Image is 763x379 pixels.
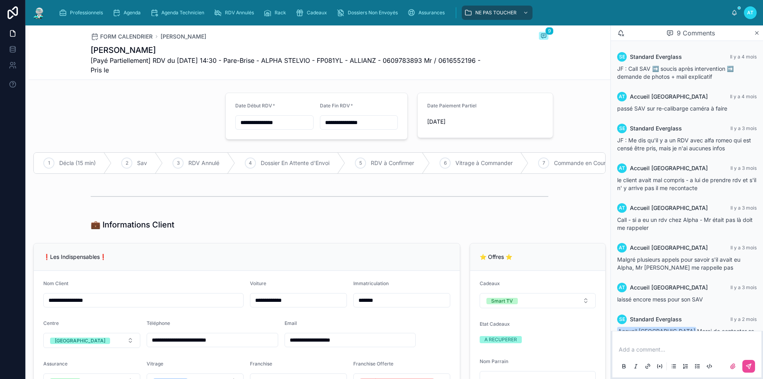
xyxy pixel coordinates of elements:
a: Professionnels [56,6,108,20]
span: 9 Comments [677,28,715,38]
span: ⭐ Offres ⭐ [480,253,512,260]
span: Accueil [GEOGRAPHIC_DATA] [630,244,708,252]
span: SE [619,316,625,323]
span: AT [619,93,625,100]
img: App logo [32,6,46,19]
span: Email [285,320,297,326]
span: Rack [275,10,286,16]
a: Agenda Technicien [148,6,210,20]
div: A RECUPERER [484,336,517,343]
span: SE [619,54,625,60]
span: RDV à Confirmer [371,159,414,167]
span: AT [619,165,625,171]
span: Commande en Cours [554,159,608,167]
span: NE PAS TOUCHER [475,10,517,16]
span: Agenda [124,10,141,16]
span: Immatriculation [353,280,389,286]
span: Voiture [250,280,266,286]
span: Il y a 3 mois [730,125,757,131]
span: 4 [249,160,252,166]
span: Dossier En Attente d'Envoi [261,159,329,167]
span: Vitrage [147,361,163,367]
span: Téléphone [147,320,170,326]
span: le client avait mal compris - a lui de prendre rdv et s'il n' y arrive pas il me recontacte [617,177,756,191]
span: Assurance [43,361,68,367]
span: Il y a 4 mois [730,93,757,99]
span: Date Paiement Partiel [427,103,476,109]
span: AT [619,245,625,251]
span: ❗Les Indispensables❗ [43,253,107,260]
button: Select Button [480,293,596,308]
span: [Payé Partiellement] RDV du [DATE] 14:30 - Pare-Brise - ALPHA STELVIO - FP081YL - ALLIANZ - 06097... [91,56,489,75]
span: JF : Call SAV ➡️ soucis après intervention ➡️ demande de photos + mail explicatif [617,65,734,80]
span: Dossiers Non Envoyés [348,10,398,16]
span: AT [747,10,753,16]
span: AT [619,284,625,291]
span: Il y a 2 mois [730,316,757,322]
span: RDV Annulés [225,10,254,16]
span: Malgré plusieurs appels pour savoir s'il avait eu Alpha, Mr [PERSON_NAME] me rappelle pas [617,256,740,271]
span: Accueil [GEOGRAPHIC_DATA] [630,204,708,212]
span: laissé encore mess pour son SAV [617,296,703,303]
span: Assurances [418,10,445,16]
span: Agenda Technicien [161,10,204,16]
span: Professionnels [70,10,103,16]
span: Accueil [GEOGRAPHIC_DATA] [630,284,708,292]
span: Call - si a eu un rdv chez Alpha - Mr était pas là doit me rappeler [617,216,753,231]
span: Il y a 3 mois [730,165,757,171]
a: FORM CALENDRIER [91,33,153,41]
span: Centre [43,320,59,326]
span: Nom Parrain [480,358,508,364]
div: scrollable content [52,4,731,21]
a: Dossiers Non Envoyés [334,6,403,20]
span: 2 [126,160,128,166]
span: Standard Everglass [630,53,682,61]
span: 5 [359,160,362,166]
h1: 💼 Informations Client [91,219,174,230]
span: Date Début RDV [235,103,272,109]
span: 6 [444,160,447,166]
a: Agenda [110,6,146,20]
span: Sav [137,159,147,167]
span: Cadeaux [307,10,327,16]
a: NE PAS TOUCHER [462,6,533,20]
span: Franchise [250,361,272,367]
span: Accueil [GEOGRAPHIC_DATA] [630,93,708,101]
span: 7 [542,160,545,166]
span: Date Fin RDV [320,103,350,109]
span: [DATE] [427,118,543,126]
span: 1 [48,160,50,166]
span: Il y a 3 mois [730,205,757,211]
span: Accueil [GEOGRAPHIC_DATA] [617,327,696,335]
span: Il y a 3 mois [730,245,757,251]
a: RDV Annulés [211,6,259,20]
span: Vitrage à Commander [455,159,513,167]
div: [GEOGRAPHIC_DATA] [55,338,105,344]
a: Rack [261,6,292,20]
span: Standard Everglass [630,315,682,323]
span: Merci de contacter sa fille au [PHONE_NUMBER] afin de gérer le SAV TECH [617,328,755,342]
span: 3 [177,160,180,166]
button: Select Button [43,333,140,348]
span: 9 [545,27,554,35]
div: Smart TV [491,298,513,304]
a: Assurances [405,6,450,20]
a: Cadeaux [293,6,333,20]
span: Etat Cadeaux [480,321,510,327]
span: FORM CALENDRIER [100,33,153,41]
button: 9 [539,32,548,41]
span: passé SAV sur re-calibarge caméra à faire [617,105,727,112]
span: Cadeaux [480,280,500,286]
h1: [PERSON_NAME] [91,45,489,56]
span: Nom Client [43,280,68,286]
span: Accueil [GEOGRAPHIC_DATA] [630,164,708,172]
span: JF : Me dis qu'il y a un RDV avec alfa romeo qui est censé être pris, mais je n'ai aucunes infos [617,137,751,152]
span: AT [619,205,625,211]
span: RDV Annulé [188,159,219,167]
span: SE [619,125,625,132]
a: [PERSON_NAME] [161,33,206,41]
span: Décla (15 min) [59,159,96,167]
span: Il y a 4 mois [730,54,757,60]
span: Il y a 3 mois [730,284,757,290]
